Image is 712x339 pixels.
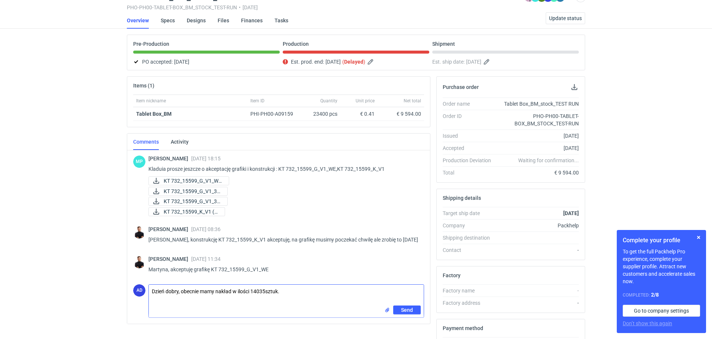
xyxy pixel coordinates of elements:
[149,285,424,306] textarea: Dzień dobry, obecnie mamy nakład w ilości 14035sztuk.
[250,98,264,104] span: Item ID
[393,306,421,314] button: Send
[218,12,229,29] a: Files
[133,57,280,66] div: PO accepted:
[187,12,206,29] a: Designs
[133,226,145,239] img: Tomasz Kubiak
[623,305,700,317] a: Go to company settings
[133,256,145,268] img: Tomasz Kubiak
[148,256,191,262] span: [PERSON_NAME]
[497,299,579,307] div: -
[432,41,455,47] p: Shipment
[443,222,497,229] div: Company
[303,107,340,121] div: 23400 pcs
[164,208,219,216] span: KT 732_15599_K_V1 (1...
[497,287,579,294] div: -
[148,176,229,185] a: KT 732_15599_G_V1_WE...
[133,284,145,297] figcaption: AD
[443,325,483,331] h2: Payment method
[171,134,189,150] a: Activity
[342,59,344,65] em: (
[250,110,300,118] div: PHI-PH00-A09159
[443,157,497,164] div: Production Deviation
[443,100,497,108] div: Order name
[518,157,579,164] em: Waiting for confirmation...
[283,57,429,66] div: Est. prod. end:
[623,320,672,327] button: Don’t show this again
[381,110,421,118] div: € 9 594.00
[191,256,221,262] span: [DATE] 11:34
[432,57,579,66] div: Est. ship date:
[497,169,579,176] div: € 9 594.00
[148,226,191,232] span: [PERSON_NAME]
[174,57,189,66] span: [DATE]
[344,59,363,65] strong: Delayed
[497,112,579,127] div: PHO-PH00-TABLET-BOX_BM_STOCK_TEST-RUN
[325,57,341,66] span: [DATE]
[164,177,223,185] span: KT 732_15599_G_V1_WE...
[546,12,585,24] button: Update status
[148,187,223,196] div: KT 732_15599_G_V1_3D ruch (1).pdf
[443,299,497,307] div: Factory address
[148,156,191,161] span: [PERSON_NAME]
[136,98,166,104] span: Item nickname
[443,195,481,201] h2: Shipping details
[164,187,221,195] span: KT 732_15599_G_V1_3D...
[148,197,228,206] a: KT 732_15599_G_V1_3D...
[127,4,490,10] div: PHO-PH00-TABLET-BOX_BM_STOCK_TEST-RUN [DATE]
[275,12,288,29] a: Tasks
[497,132,579,140] div: [DATE]
[443,210,497,217] div: Target ship date
[191,156,221,161] span: [DATE] 18:15
[148,207,223,216] div: KT 732_15599_K_V1 (1).pdf
[497,100,579,108] div: Tablet Box_BM_stock_TEST RUN
[127,12,149,29] a: Overview
[497,144,579,152] div: [DATE]
[136,111,171,117] strong: Tablet Box_BM
[363,59,365,65] em: )
[497,222,579,229] div: Packhelp
[623,291,700,299] div: Completed:
[148,164,418,173] p: Kladuia prosze jeszcze o akceptację grafiki i konstrukcji : KT 732_15599_G_V1_WE,KT 732_15599_K_V1
[133,156,145,168] figcaption: MP
[148,235,418,244] p: [PERSON_NAME], konstrukcję KT 732_15599_K_V1 akceptuję, na grafikę musimy poczekać chwilę ale zro...
[343,110,375,118] div: € 0.41
[148,187,228,196] a: KT 732_15599_G_V1_3D...
[443,246,497,254] div: Contact
[401,307,413,313] span: Send
[443,144,497,152] div: Accepted
[443,84,479,90] h2: Purchase order
[133,41,169,47] p: Pre-Production
[356,98,375,104] span: Unit price
[191,226,221,232] span: [DATE] 08:36
[443,272,461,278] h2: Factory
[283,41,309,47] p: Production
[694,233,703,242] button: Skip for now
[466,57,481,66] span: [DATE]
[443,287,497,294] div: Factory name
[483,57,492,66] button: Edit estimated shipping date
[161,12,175,29] a: Specs
[148,265,418,274] p: Martyna, akceptuję grafikę KT 732_15599_G_V1_WE
[148,176,223,185] div: KT 732_15599_G_V1_WEW (1).pdf
[651,292,659,298] strong: 2 / 8
[239,4,241,10] span: •
[148,197,223,206] div: KT 732_15599_G_V1_3D.JPG
[164,197,221,205] span: KT 732_15599_G_V1_3D...
[133,156,145,168] div: Martyna Paroń
[549,16,582,21] span: Update status
[404,98,421,104] span: Net total
[443,112,497,127] div: Order ID
[320,98,337,104] span: Quantity
[443,169,497,176] div: Total
[133,134,159,150] a: Comments
[497,246,579,254] div: -
[241,12,263,29] a: Finances
[367,57,376,66] button: Edit estimated production end date
[570,83,579,92] button: Download PO
[148,207,225,216] a: KT 732_15599_K_V1 (1...
[133,83,154,89] h2: Items (1)
[623,248,700,285] p: To get the full Packhelp Pro experience, complete your supplier profile. Attract new customers an...
[133,284,145,297] div: Anita Dolczewska
[563,210,579,216] strong: [DATE]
